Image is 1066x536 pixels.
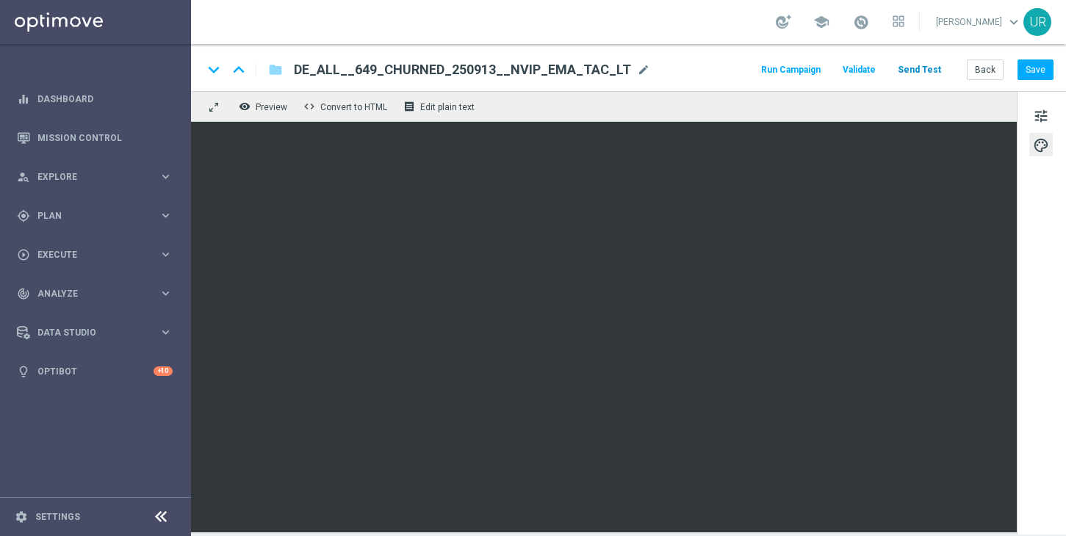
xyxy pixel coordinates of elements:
a: Dashboard [37,79,173,118]
button: Send Test [896,60,943,80]
button: gps_fixed Plan keyboard_arrow_right [16,210,173,222]
span: Explore [37,173,159,181]
div: Explore [17,170,159,184]
div: Plan [17,209,159,222]
a: Mission Control [37,118,173,157]
i: keyboard_arrow_right [159,247,173,261]
button: remove_red_eye Preview [235,97,294,116]
span: palette [1033,136,1049,155]
span: mode_edit [637,63,650,76]
button: Save [1018,59,1054,80]
div: UR [1023,8,1051,36]
span: Plan [37,211,159,220]
button: track_changes Analyze keyboard_arrow_right [16,288,173,300]
i: settings [15,510,28,524]
button: Run Campaign [759,60,823,80]
i: keyboard_arrow_down [203,59,225,81]
i: keyboard_arrow_right [159,325,173,339]
button: receipt Edit plain text [400,97,481,116]
i: play_circle_outline [17,248,30,261]
a: Optibot [37,352,154,391]
i: lightbulb [17,365,30,378]
button: tune [1029,104,1053,127]
span: code [303,101,315,112]
i: track_changes [17,287,30,300]
span: Preview [256,102,287,112]
button: Mission Control [16,132,173,144]
a: [PERSON_NAME]keyboard_arrow_down [934,11,1023,33]
span: Edit plain text [420,102,475,112]
div: Dashboard [17,79,173,118]
span: Convert to HTML [320,102,387,112]
div: Data Studio [17,326,159,339]
button: code Convert to HTML [300,97,394,116]
i: keyboard_arrow_right [159,209,173,222]
span: keyboard_arrow_down [1006,14,1022,30]
button: person_search Explore keyboard_arrow_right [16,171,173,183]
i: equalizer [17,93,30,106]
span: tune [1033,106,1049,126]
i: remove_red_eye [239,101,251,112]
a: Settings [35,513,80,521]
button: folder [267,58,284,82]
span: Analyze [37,289,159,298]
button: Data Studio keyboard_arrow_right [16,327,173,338]
div: +10 [154,366,173,376]
span: Execute [37,250,159,259]
div: Execute [17,248,159,261]
i: folder [268,61,283,79]
button: lightbulb Optibot +10 [16,366,173,377]
i: person_search [17,170,30,184]
span: Validate [843,65,876,75]
div: Analyze [17,287,159,300]
button: Back [967,59,1004,80]
button: Validate [840,60,878,80]
i: keyboard_arrow_right [159,170,173,184]
button: equalizer Dashboard [16,93,173,105]
span: school [813,14,829,30]
i: receipt [403,101,415,112]
i: keyboard_arrow_right [159,286,173,300]
button: palette [1029,133,1053,156]
div: Mission Control [17,118,173,157]
span: DE_ALL__649_CHURNED_250913__NVIP_EMA_TAC_LT [294,61,631,79]
span: Data Studio [37,328,159,337]
button: play_circle_outline Execute keyboard_arrow_right [16,249,173,261]
i: gps_fixed [17,209,30,222]
div: Optibot [17,352,173,391]
i: keyboard_arrow_up [228,59,250,81]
